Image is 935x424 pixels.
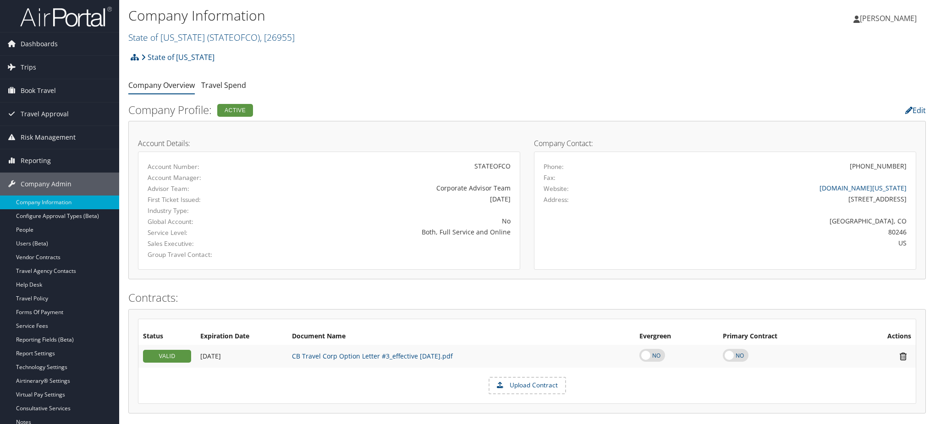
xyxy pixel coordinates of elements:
span: , [ 26955 ] [260,31,295,43]
h4: Company Contact: [534,140,916,147]
a: Company Overview [128,80,195,90]
th: Document Name [287,328,635,345]
div: STATEOFCO [273,161,511,171]
div: Both, Full Service and Online [273,227,511,237]
div: 80246 [638,227,907,237]
th: Primary Contract [718,328,848,345]
span: Risk Management [21,126,76,149]
label: Industry Type: [148,206,259,215]
i: Remove Contract [895,352,911,361]
label: Advisor Team: [148,184,259,193]
label: Group Travel Contact: [148,250,259,259]
div: Add/Edit Date [200,352,283,360]
div: [PHONE_NUMBER] [850,161,907,171]
span: ( STATEOFCO ) [207,31,260,43]
th: Status [138,328,196,345]
div: [GEOGRAPHIC_DATA], CO [638,216,907,226]
span: [DATE] [200,352,221,360]
div: VALID [143,350,191,363]
span: Company Admin [21,173,71,196]
label: Address: [544,195,569,204]
label: Sales Executive: [148,239,259,248]
h4: Account Details: [138,140,520,147]
a: CB Travel Corp Option Letter #3_effective [DATE].pdf [292,352,453,360]
span: Travel Approval [21,103,69,125]
label: Phone: [544,162,564,171]
a: Edit [905,105,926,115]
span: Dashboards [21,33,58,55]
th: Actions [848,328,916,345]
h2: Contracts: [128,290,926,305]
span: [PERSON_NAME] [860,13,917,23]
h1: Company Information [128,6,660,25]
th: Expiration Date [196,328,287,345]
label: Account Manager: [148,173,259,182]
label: Website: [544,184,569,193]
th: Evergreen [635,328,718,345]
a: State of [US_STATE] [128,31,295,43]
img: airportal-logo.png [20,6,112,27]
label: Global Account: [148,217,259,226]
label: Account Number: [148,162,259,171]
label: Service Level: [148,228,259,237]
a: [DOMAIN_NAME][US_STATE] [819,184,907,192]
h2: Company Profile: [128,102,655,118]
div: [STREET_ADDRESS] [638,194,907,204]
label: First Ticket Issued: [148,195,259,204]
a: Travel Spend [201,80,246,90]
a: State of [US_STATE] [141,48,214,66]
label: Fax: [544,173,555,182]
div: No [273,216,511,226]
span: Book Travel [21,79,56,102]
label: Upload Contract [489,378,565,393]
div: Corporate Advisor Team [273,183,511,193]
span: Reporting [21,149,51,172]
span: Trips [21,56,36,79]
div: US [638,238,907,248]
div: Active [217,104,253,117]
div: [DATE] [273,194,511,204]
a: [PERSON_NAME] [853,5,926,32]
